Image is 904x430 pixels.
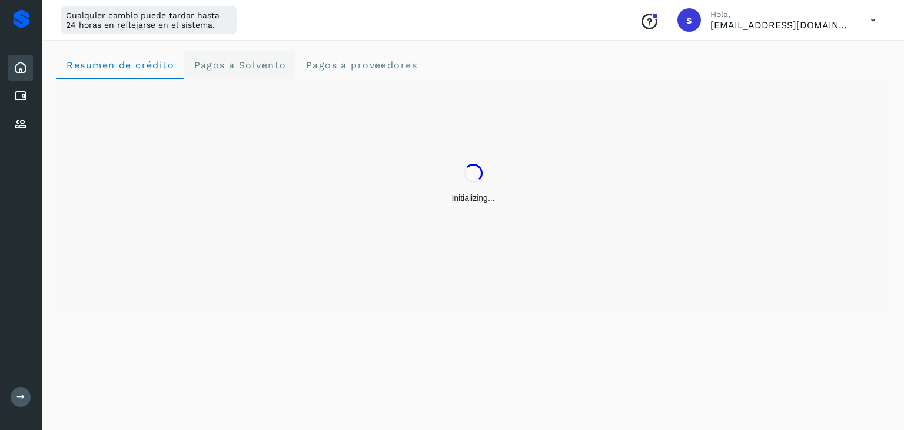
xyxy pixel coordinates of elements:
div: Cualquier cambio puede tardar hasta 24 horas en reflejarse en el sistema. [61,6,237,34]
p: selma@enviopack.com [710,19,852,31]
div: Inicio [8,55,33,81]
div: Proveedores [8,111,33,137]
span: Resumen de crédito [66,59,174,71]
span: Pagos a proveedores [305,59,417,71]
span: Pagos a Solvento [193,59,286,71]
div: Cuentas por pagar [8,83,33,109]
p: Hola, [710,9,852,19]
